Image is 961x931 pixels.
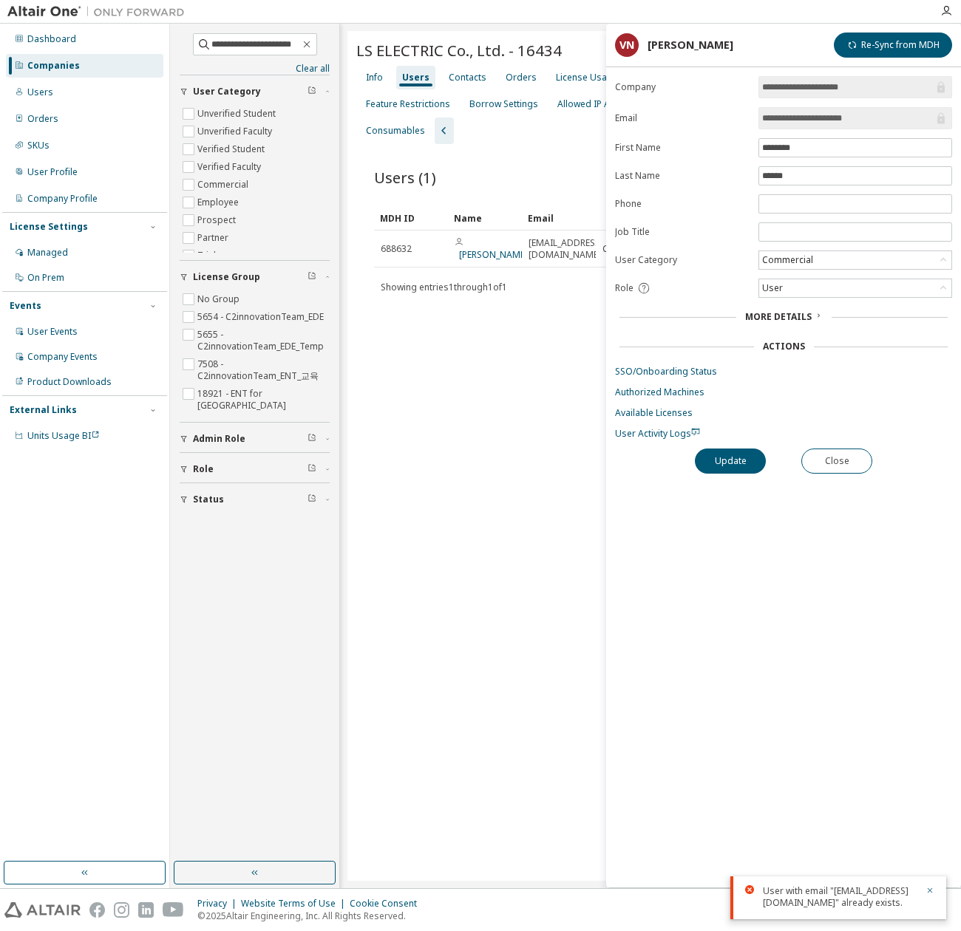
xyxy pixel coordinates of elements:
label: 5654 - C2innovationTeam_EDE [197,308,327,326]
span: Clear filter [308,494,316,505]
div: License Usage [556,72,618,83]
img: altair_logo.svg [4,902,81,918]
a: Authorized Machines [615,386,952,398]
span: More Details [745,310,812,323]
div: Info [366,72,383,83]
span: License Group [193,271,260,283]
div: Allowed IP Addresses [557,98,651,110]
div: Privacy [197,898,241,910]
span: Clear filter [308,86,316,98]
div: Actions [763,341,805,352]
a: [PERSON_NAME] [459,248,528,261]
label: No Group [197,290,242,308]
div: Events [10,300,41,312]
div: Managed [27,247,68,259]
span: Clear filter [308,433,316,445]
div: Company Profile [27,193,98,205]
label: 5655 - C2innovationTeam_EDE_Temp [197,326,330,355]
div: User Profile [27,166,78,178]
div: Borrow Settings [469,98,538,110]
div: Cookie Consent [350,898,426,910]
button: Update [695,449,766,474]
div: Commercial [760,252,815,268]
span: Role [193,463,214,475]
div: Orders [27,113,58,125]
span: [EMAIL_ADDRESS][DOMAIN_NAME] [529,237,603,261]
div: VN [615,33,639,57]
a: Available Licenses [615,407,952,419]
span: Admin Role [193,433,245,445]
div: On Prem [27,272,64,284]
div: Users [27,86,53,98]
span: LS ELECTRIC Co., Ltd. - 16434 [356,40,562,61]
div: MDH ID [380,206,442,230]
div: External Links [10,404,77,416]
div: Company Events [27,351,98,363]
div: User [759,279,951,297]
label: Last Name [615,170,750,182]
span: Commercial [602,243,653,255]
img: Altair One [7,4,192,19]
p: © 2025 Altair Engineering, Inc. All Rights Reserved. [197,910,426,922]
span: 688632 [381,243,412,255]
label: Commercial [197,176,251,194]
div: [PERSON_NAME] [648,39,733,51]
div: User [760,280,785,296]
label: Phone [615,198,750,210]
div: Email [528,206,590,230]
span: Status [193,494,224,505]
label: Trial [197,247,219,265]
label: First Name [615,142,750,154]
span: Users (1) [374,167,436,188]
div: Users [402,72,429,83]
div: Companies [27,60,80,72]
button: License Group [180,261,330,293]
label: Prospect [197,211,239,229]
label: Verified Student [197,140,268,158]
span: Units Usage BI [27,429,100,442]
div: Dashboard [27,33,76,45]
img: youtube.svg [163,902,184,918]
button: Admin Role [180,423,330,455]
div: User with email "[EMAIL_ADDRESS][DOMAIN_NAME]" already exists. [763,885,917,909]
label: Company [615,81,750,93]
button: User Category [180,75,330,108]
label: Unverified Faculty [197,123,275,140]
button: Close [801,449,872,474]
label: Partner [197,229,231,247]
div: SKUs [27,140,50,151]
div: User Events [27,326,78,338]
label: 18921 - ENT for [GEOGRAPHIC_DATA] [197,385,330,415]
div: Product Downloads [27,376,112,388]
span: User Activity Logs [615,427,700,440]
div: License Settings [10,221,88,233]
a: Clear all [180,63,330,75]
img: facebook.svg [89,902,105,918]
img: instagram.svg [114,902,129,918]
span: Role [615,282,634,294]
label: Verified Faculty [197,158,264,176]
div: Feature Restrictions [366,98,450,110]
span: Clear filter [308,271,316,283]
button: Status [180,483,330,516]
span: Clear filter [308,463,316,475]
div: Orders [506,72,537,83]
label: User Category [615,254,750,266]
div: Website Terms of Use [241,898,350,910]
button: Re-Sync from MDH [834,33,952,58]
div: Commercial [759,251,951,269]
button: Role [180,453,330,485]
img: linkedin.svg [138,902,154,918]
label: Job Title [615,226,750,238]
label: Email [615,112,750,124]
label: Employee [197,194,242,211]
div: Contacts [449,72,486,83]
a: SSO/Onboarding Status [615,366,952,378]
div: Name [454,206,516,230]
label: 7508 - C2innovationTeam_ENT_교육 [197,355,330,385]
div: User Category [602,205,664,231]
span: User Category [193,86,261,98]
div: Consumables [366,125,425,137]
span: Showing entries 1 through 1 of 1 [381,281,507,293]
label: Unverified Student [197,105,279,123]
